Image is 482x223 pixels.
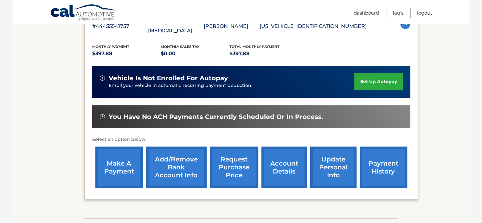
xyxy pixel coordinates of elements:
p: Enroll your vehicle in automatic recurring payment deduction. [109,82,355,89]
a: account details [261,147,307,188]
a: FAQ's [393,8,403,18]
p: Select an option below: [92,136,410,143]
a: Cal Automotive [50,4,117,23]
p: $397.88 [92,49,161,58]
p: 2023 Hyundai [MEDICAL_DATA] [148,17,204,35]
p: [US_VEHICLE_IDENTIFICATION_NUMBER] [260,22,367,31]
a: make a payment [95,147,143,188]
a: Add/Remove bank account info [146,147,207,188]
p: $0.00 [161,49,229,58]
img: alert-white.svg [100,114,105,119]
a: Dashboard [354,8,379,18]
a: update personal info [310,147,357,188]
p: $397.88 [229,49,298,58]
img: alert-white.svg [100,75,105,81]
a: Logout [417,8,432,18]
span: vehicle is not enrolled for autopay [109,74,228,82]
p: [PERSON_NAME] [204,22,260,31]
span: Monthly Payment [92,44,129,49]
span: Monthly sales Tax [161,44,200,49]
span: You have no ACH payments currently scheduled or in process. [109,113,323,121]
a: set up autopay [354,73,402,90]
a: request purchase price [210,147,258,188]
p: #44455541757 [92,22,148,31]
span: Total Monthly Payment [229,44,280,49]
a: payment history [360,147,407,188]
